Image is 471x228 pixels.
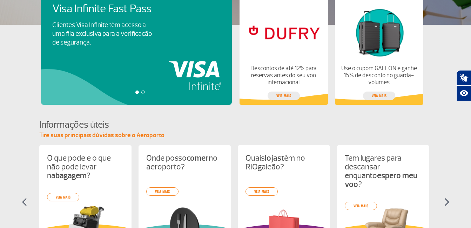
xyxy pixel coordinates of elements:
p: O que pode e o que não pode levar na ? [47,154,124,180]
h4: Visa Infinite Fast Pass [52,2,164,15]
p: Quais têm no RIOgaleão? [245,154,322,171]
p: Clientes Visa Infinite têm acesso a uma fila exclusiva para a verificação de segurança. [52,21,152,47]
div: Plugin de acessibilidade da Hand Talk. [456,70,471,101]
h4: Informações úteis [39,118,432,131]
a: veja mais [363,92,395,100]
a: veja mais [47,193,79,201]
img: seta-direita [444,198,450,206]
button: Abrir recursos assistivos. [456,86,471,101]
strong: lojas [265,153,281,163]
p: Descontos de até 12% para reservas antes do seu voo internacional [245,65,322,86]
a: veja mais [268,92,300,100]
a: Visa Infinite Fast PassClientes Visa Infinite têm acesso a uma fila exclusiva para a verificação ... [52,2,221,47]
img: Lojas [245,5,322,59]
strong: comer [187,153,209,163]
img: Guarda-volumes [341,5,417,59]
img: seta-esquerda [22,198,27,206]
p: Onde posso no aeroporto? [146,154,223,171]
p: Use o cupom GALEON e ganhe 15% de desconto no guarda-volumes [341,65,417,86]
p: Tem lugares para descansar enquanto ? [345,154,422,189]
p: Tire suas principais dúvidas sobre o Aeroporto [39,131,432,140]
a: veja mais [245,187,278,196]
button: Abrir tradutor de língua de sinais. [456,70,471,86]
strong: espero meu voo [345,170,417,189]
strong: bagagem [55,170,87,181]
a: veja mais [146,187,179,196]
a: veja mais [345,202,377,210]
